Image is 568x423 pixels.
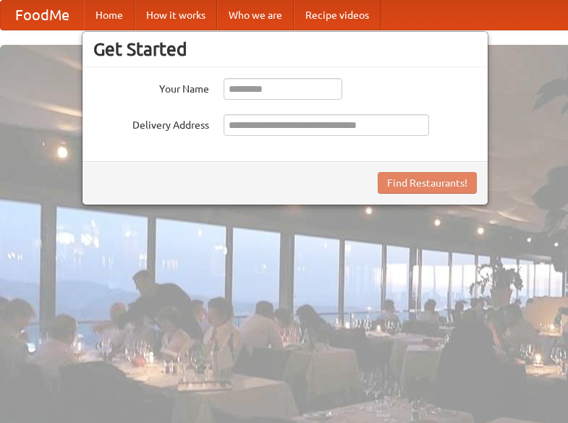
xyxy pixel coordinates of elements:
[84,1,135,30] a: Home
[93,78,209,96] label: Your Name
[378,172,477,194] button: Find Restaurants!
[1,1,84,30] a: FoodMe
[217,1,294,30] a: Who we are
[135,1,217,30] a: How it works
[93,38,477,60] h3: Get Started
[294,1,381,30] a: Recipe videos
[93,114,209,132] label: Delivery Address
